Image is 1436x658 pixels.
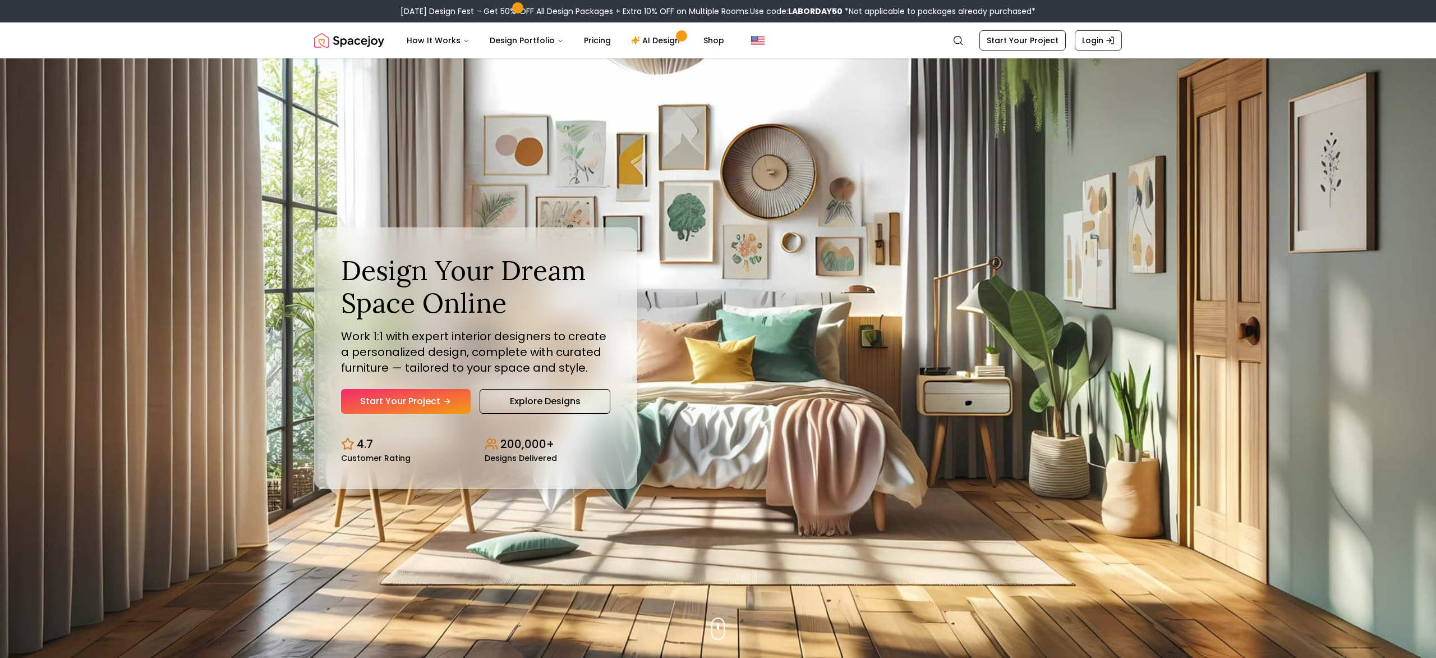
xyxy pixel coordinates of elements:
[622,29,692,52] a: AI Design
[694,29,733,52] a: Shop
[480,389,610,414] a: Explore Designs
[314,29,384,52] img: Spacejoy Logo
[485,454,557,462] small: Designs Delivered
[575,29,620,52] a: Pricing
[788,6,843,17] b: LABORDAY50
[341,389,471,414] a: Start Your Project
[357,436,373,452] p: 4.7
[750,6,843,17] span: Use code:
[341,254,610,319] h1: Design Your Dream Space Online
[979,30,1066,51] a: Start Your Project
[314,29,384,52] a: Spacejoy
[751,34,765,47] img: United States
[314,22,1122,58] nav: Global
[481,29,573,52] button: Design Portfolio
[401,6,1035,17] div: [DATE] Design Fest – Get 50% OFF All Design Packages + Extra 10% OFF on Multiple Rooms.
[500,436,554,452] p: 200,000+
[341,328,610,376] p: Work 1:1 with expert interior designers to create a personalized design, complete with curated fu...
[843,6,1035,17] span: *Not applicable to packages already purchased*
[341,454,411,462] small: Customer Rating
[341,427,610,462] div: Design stats
[398,29,478,52] button: How It Works
[1075,30,1122,51] a: Login
[398,29,733,52] nav: Main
